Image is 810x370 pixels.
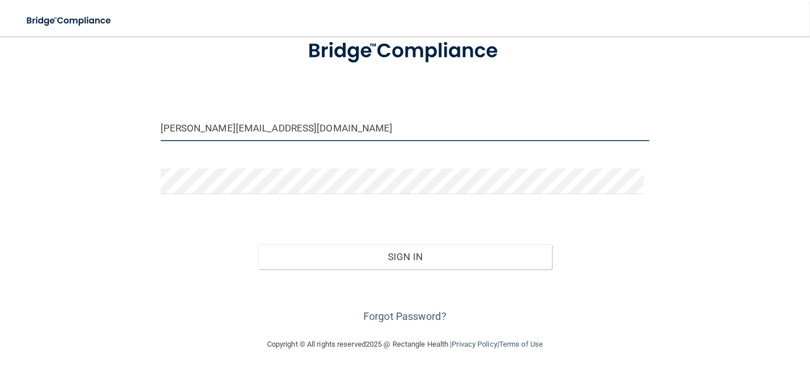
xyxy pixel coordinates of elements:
img: bridge_compliance_login_screen.278c3ca4.svg [287,25,523,77]
a: Forgot Password? [363,310,447,322]
a: Terms of Use [499,340,543,348]
button: Sign In [258,244,551,269]
a: Privacy Policy [452,340,497,348]
img: bridge_compliance_login_screen.278c3ca4.svg [17,9,122,32]
div: Copyright © All rights reserved 2025 @ Rectangle Health | | [197,326,613,363]
input: Email [161,116,650,141]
